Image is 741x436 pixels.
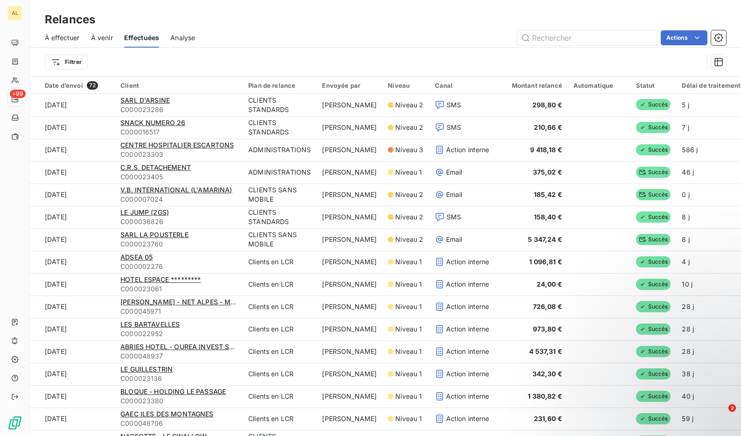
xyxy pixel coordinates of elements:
div: Envoyée par [322,82,377,89]
span: Niveau 1 [395,280,422,289]
span: LE GUILLESTRIN [120,365,173,373]
td: CLIENTS STANDARDS [243,206,316,228]
td: Clients en LCR [243,318,316,340]
span: À venir [91,33,113,42]
span: LES BARTAVELLES [120,320,180,328]
span: CENTRE HOSPITALIER ESCARTONS [120,141,234,149]
td: [PERSON_NAME] [316,116,382,139]
span: C000022952 [120,329,237,338]
span: Email [446,168,462,177]
span: C000048937 [120,352,237,361]
span: C000007024 [120,195,237,204]
span: C000045971 [120,307,237,316]
span: 2 [728,404,736,412]
span: 5 347,24 € [528,235,562,243]
span: 158,40 € [534,213,562,221]
span: C.R.S. DETACHEMENT [120,163,191,171]
span: C000023286 [120,105,237,114]
td: [DATE] [30,340,115,363]
span: Niveau 1 [395,324,422,334]
span: Niveau 1 [395,392,422,401]
td: Clients en LCR [243,363,316,385]
span: 1 096,81 € [529,258,562,266]
iframe: Intercom notifications message [554,345,741,411]
span: ABRIES HOTEL - OUREA INVEST SAS [120,343,238,351]
span: Action interne [446,369,489,379]
span: +99 [10,90,26,98]
td: [DATE] [30,161,115,183]
td: [DATE] [30,251,115,273]
span: Action interne [446,257,489,267]
div: Montant relancé [501,82,562,89]
td: Clients en LCR [243,273,316,295]
td: [PERSON_NAME] [316,139,382,161]
span: À effectuer [45,33,80,42]
span: Action interne [446,302,489,311]
span: Action interne [446,280,489,289]
span: [PERSON_NAME] - NET ALPES - MONSIEUR [PERSON_NAME] [120,298,317,306]
div: Niveau [388,82,423,89]
span: 1 380,82 € [528,392,562,400]
td: CLIENTS STANDARDS [243,116,316,139]
td: [DATE] [30,228,115,251]
td: [DATE] [30,295,115,318]
span: SMS [447,100,461,110]
span: 24,00 € [537,280,562,288]
td: [DATE] [30,318,115,340]
span: C000023061 [120,284,237,294]
span: 4 537,31 € [529,347,562,355]
span: Effectuées [124,33,160,42]
span: 375,02 € [533,168,562,176]
td: ADMINISTRATIONS [243,139,316,161]
span: Succès [636,211,671,223]
td: [PERSON_NAME] [316,161,382,183]
span: Succès [636,279,671,290]
span: 298,80 € [532,101,562,109]
span: 342,30 € [532,370,562,378]
td: ADMINISTRATIONS [243,161,316,183]
span: Email [446,190,462,199]
span: 231,60 € [534,415,562,422]
td: [PERSON_NAME] [316,228,382,251]
span: Succès [636,99,671,110]
td: [DATE] [30,385,115,408]
span: Niveau 1 [395,302,422,311]
span: SARL D'ARSINE [120,96,170,104]
span: C000023136 [120,374,237,383]
td: Clients en LCR [243,408,316,430]
div: Statut [636,82,671,89]
div: Date d’envoi [45,81,109,90]
div: Canal [435,82,489,89]
span: Niveau 3 [395,145,423,155]
td: [DATE] [30,116,115,139]
span: Action interne [446,324,489,334]
span: SNACK NUMERO 26 [120,119,185,127]
span: Niveau 1 [395,369,422,379]
td: Clients en LCR [243,385,316,408]
td: CLIENTS STANDARDS [243,94,316,116]
span: 9 418,18 € [530,146,562,154]
input: Rechercher [517,30,657,45]
span: Niveau 1 [395,257,422,267]
span: C000023405 [120,172,237,182]
span: Email [446,235,462,244]
td: [PERSON_NAME] [316,94,382,116]
span: Succès [636,167,671,178]
span: 210,66 € [534,123,562,131]
span: SARL LA POUSTERLE [120,231,189,239]
td: [PERSON_NAME] [316,363,382,385]
span: 185,42 € [534,190,562,198]
span: Analyse [170,33,195,42]
span: Action interne [446,347,489,356]
td: [DATE] [30,273,115,295]
td: CLIENTS SANS MOBILE [243,183,316,206]
td: Clients en LCR [243,340,316,363]
span: Action interne [446,414,489,423]
span: Délai de traitement [682,82,741,89]
span: Succès [636,323,671,335]
span: Client [120,82,139,89]
td: [PERSON_NAME] [316,408,382,430]
span: Action interne [446,392,489,401]
span: C000023303 [120,150,237,159]
span: ADSEA 05 [120,253,153,261]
